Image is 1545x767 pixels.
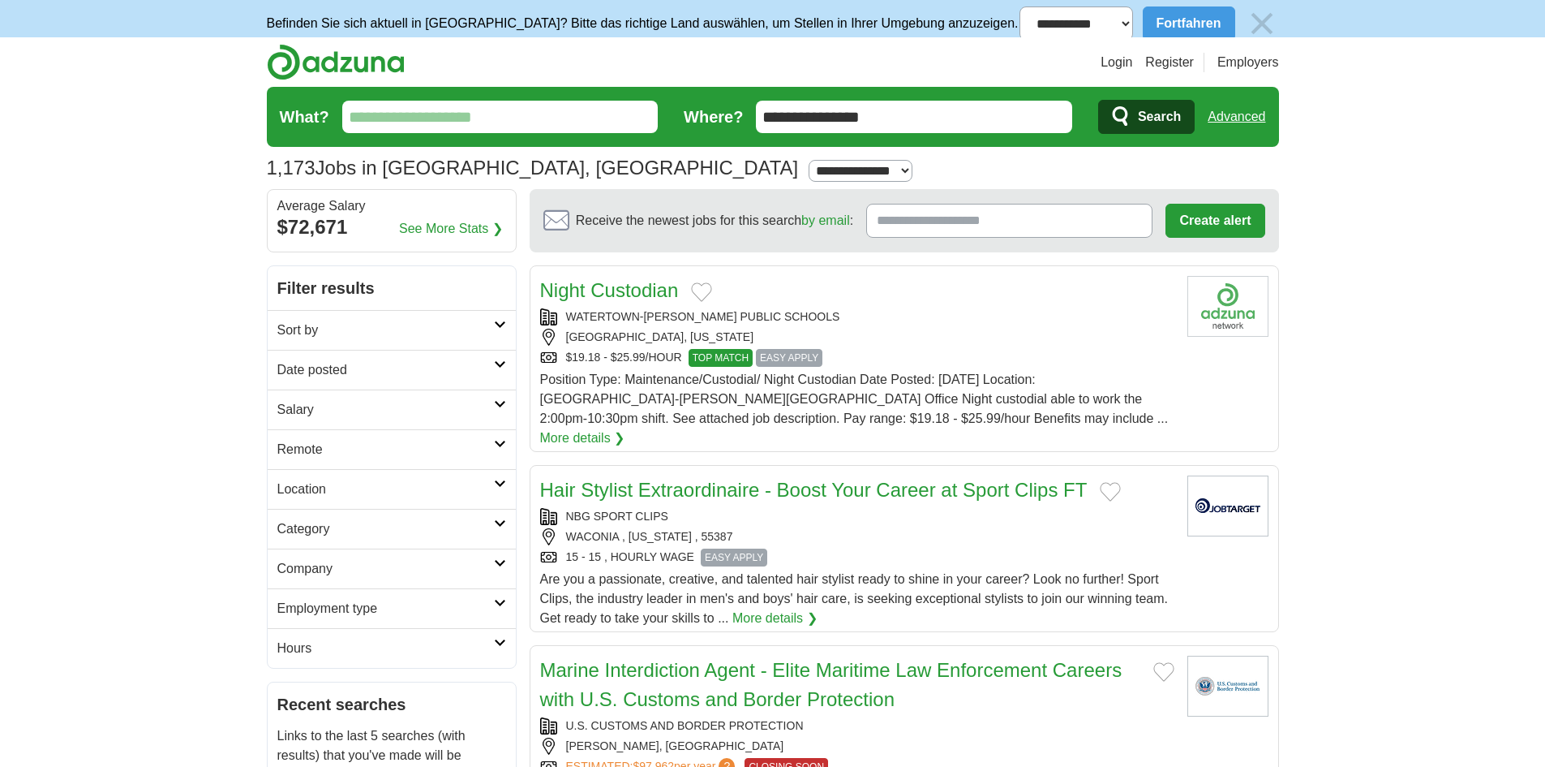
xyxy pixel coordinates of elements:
[540,659,1122,710] a: Marine Interdiction Agent - Elite Maritime Law Enforcement Careers with U.S. Customs and Border P...
[277,559,494,579] h2: Company
[684,105,743,129] label: Where?
[701,549,767,567] span: EASY APPLY
[277,321,494,340] h2: Sort by
[540,329,1174,346] div: [GEOGRAPHIC_DATA], [US_STATE]
[1098,100,1195,134] button: Search
[1208,101,1265,133] a: Advanced
[1145,53,1194,72] a: Register
[277,692,506,717] h2: Recent searches
[540,572,1169,625] span: Are you a passionate, creative, and talented hair stylist ready to shine in your career? Look no ...
[756,349,822,367] span: EASY APPLY
[540,349,1174,367] div: $19.18 - $25.99/HOUR
[732,609,818,628] a: More details ❯
[689,349,753,367] span: TOP MATCH
[277,440,494,459] h2: Remote
[277,480,494,499] h2: Location
[1165,204,1264,238] button: Create alert
[540,429,625,448] a: More details ❯
[1100,482,1121,502] button: Add to favorite jobs
[277,200,506,213] div: Average Salary
[691,282,712,302] button: Add to favorite jobs
[268,429,516,469] a: Remote
[540,479,1088,501] a: Hair Stylist Extraordinaire - Boost Your Career at Sport Clips FT
[540,373,1169,425] span: Position Type: Maintenance/Custodial/ Night Custodian Date Posted: [DATE] Location: [GEOGRAPHIC_D...
[540,528,1174,545] div: WACONIA , [US_STATE] , 55387
[268,350,516,390] a: Date posted
[1245,6,1279,41] img: icon_close_no_bg.svg
[1153,662,1174,682] button: Add to favorite jobs
[1143,6,1235,41] button: Fortfahren
[566,719,804,732] a: U.S. CUSTOMS AND BORDER PROTECTION
[1217,53,1279,72] a: Employers
[540,738,1174,755] div: [PERSON_NAME], [GEOGRAPHIC_DATA]
[277,639,494,658] h2: Hours
[268,588,516,628] a: Employment type
[277,519,494,539] h2: Category
[268,310,516,350] a: Sort by
[277,213,506,242] div: $72,671
[267,153,315,183] span: 1,173
[268,549,516,588] a: Company
[268,469,516,509] a: Location
[540,549,1174,567] div: 15 - 15 , HOURLY WAGE
[1187,476,1268,536] img: Company logo
[267,14,1019,33] p: Befinden Sie sich aktuell in [GEOGRAPHIC_DATA]? Bitte das richtige Land auswählen, um Stellen in ...
[540,308,1174,325] div: WATERTOWN-[PERSON_NAME] PUBLIC SCHOOLS
[399,219,503,239] a: See More Stats ❯
[576,211,853,231] span: Receive the newest jobs for this search :
[1187,276,1268,337] img: Company logo
[280,105,329,129] label: What?
[268,266,516,310] h2: Filter results
[268,509,516,549] a: Category
[268,628,516,668] a: Hours
[267,157,799,179] h1: Jobs in [GEOGRAPHIC_DATA], [GEOGRAPHIC_DATA]
[540,279,679,301] a: Night Custodian
[801,213,850,227] a: by email
[277,360,494,380] h2: Date posted
[1101,53,1132,72] a: Login
[1138,101,1181,133] span: Search
[267,44,405,80] img: Adzuna logo
[1187,656,1268,717] img: U.S. Customs and Border Protection logo
[277,599,494,618] h2: Employment type
[277,400,494,420] h2: Salary
[268,390,516,429] a: Salary
[540,508,1174,525] div: NBG SPORT CLIPS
